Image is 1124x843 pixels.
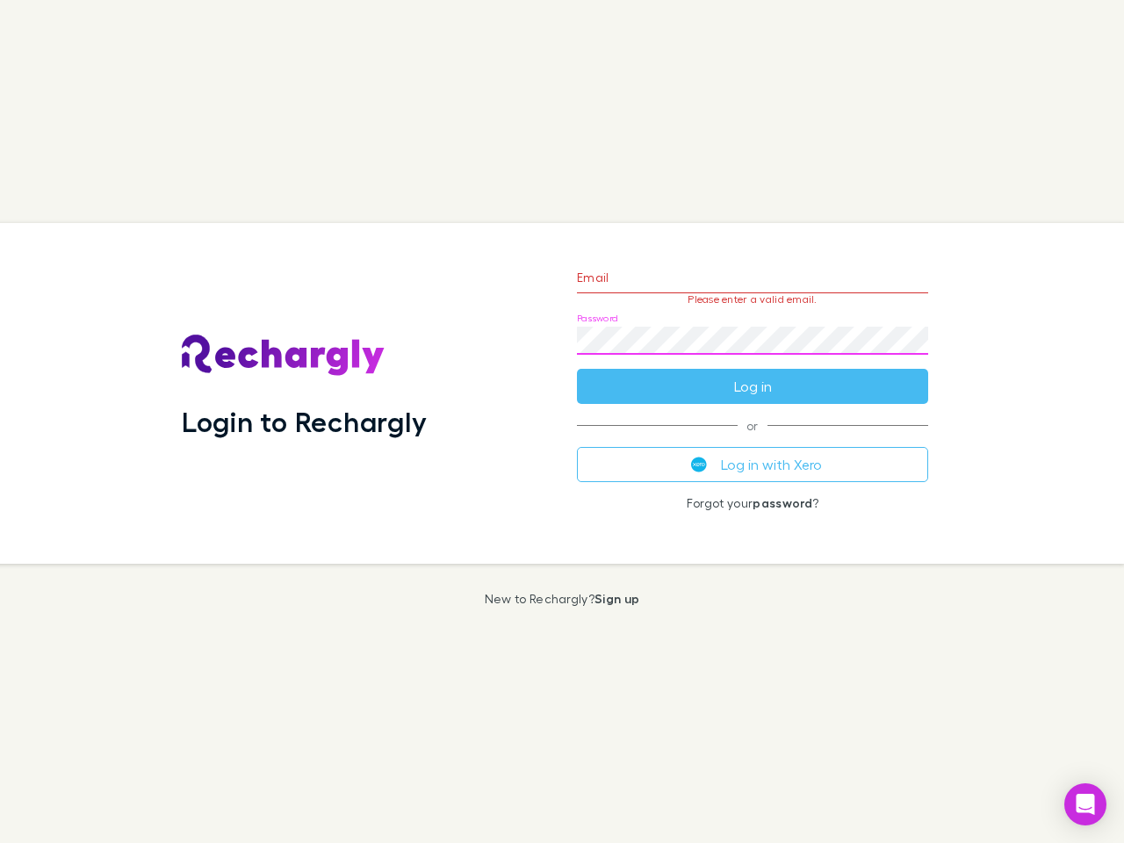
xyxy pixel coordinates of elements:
[577,425,928,426] span: or
[1064,783,1106,825] div: Open Intercom Messenger
[577,312,618,325] label: Password
[577,293,928,306] p: Please enter a valid email.
[577,496,928,510] p: Forgot your ?
[577,369,928,404] button: Log in
[753,495,812,510] a: password
[577,447,928,482] button: Log in with Xero
[691,457,707,472] img: Xero's logo
[485,592,640,606] p: New to Rechargly?
[182,335,385,377] img: Rechargly's Logo
[182,405,427,438] h1: Login to Rechargly
[594,591,639,606] a: Sign up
